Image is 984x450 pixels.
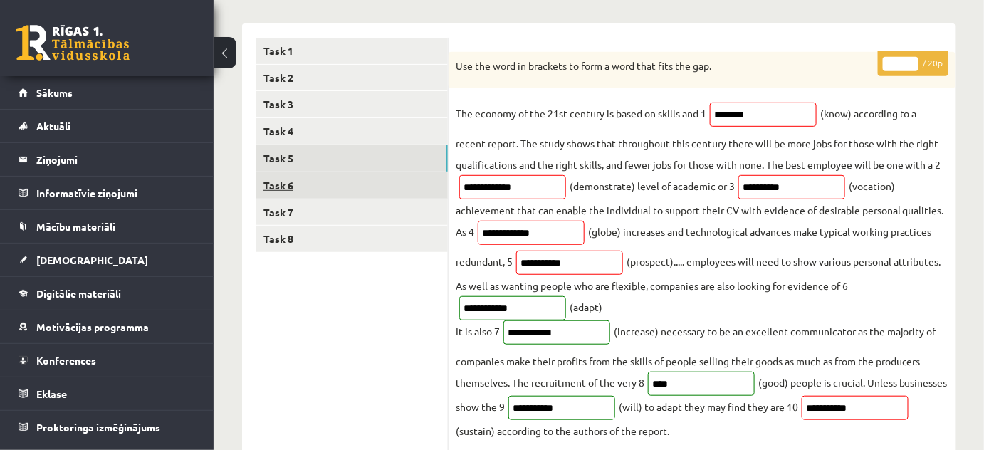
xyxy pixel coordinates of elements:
[256,199,448,226] a: Task 7
[36,421,160,434] span: Proktoringa izmēģinājums
[456,103,706,124] p: The economy of the 21st century is based on skills and 1
[256,145,448,172] a: Task 5
[36,287,121,300] span: Digitālie materiāli
[256,118,448,145] a: Task 4
[256,91,448,117] a: Task 3
[456,320,500,342] p: It is also 7
[456,221,474,242] p: As 4
[19,411,196,444] a: Proktoringa izmēģinājums
[36,320,149,333] span: Motivācijas programma
[256,226,448,252] a: Task 8
[16,25,130,61] a: Rīgas 1. Tālmācības vidusskola
[36,220,115,233] span: Mācību materiāli
[19,344,196,377] a: Konferences
[36,387,67,400] span: Eklase
[19,110,196,142] a: Aktuāli
[19,277,196,310] a: Digitālie materiāli
[36,120,70,132] span: Aktuāli
[878,51,948,76] p: / 20p
[19,177,196,209] a: Informatīvie ziņojumi
[19,244,196,276] a: [DEMOGRAPHIC_DATA]
[14,14,476,29] body: Editor, wiswyg-editor-47024779434400-1757305046-354
[256,65,448,91] a: Task 2
[256,38,448,64] a: Task 1
[36,86,73,99] span: Sākums
[19,310,196,343] a: Motivācijas programma
[36,177,196,209] legend: Informatīvie ziņojumi
[19,210,196,243] a: Mācību materiāli
[36,253,148,266] span: [DEMOGRAPHIC_DATA]
[19,143,196,176] a: Ziņojumi
[19,76,196,109] a: Sākums
[36,354,96,367] span: Konferences
[256,172,448,199] a: Task 6
[36,143,196,176] legend: Ziņojumi
[19,377,196,410] a: Eklase
[456,59,877,73] p: Use the word in brackets to form a word that fits the gap.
